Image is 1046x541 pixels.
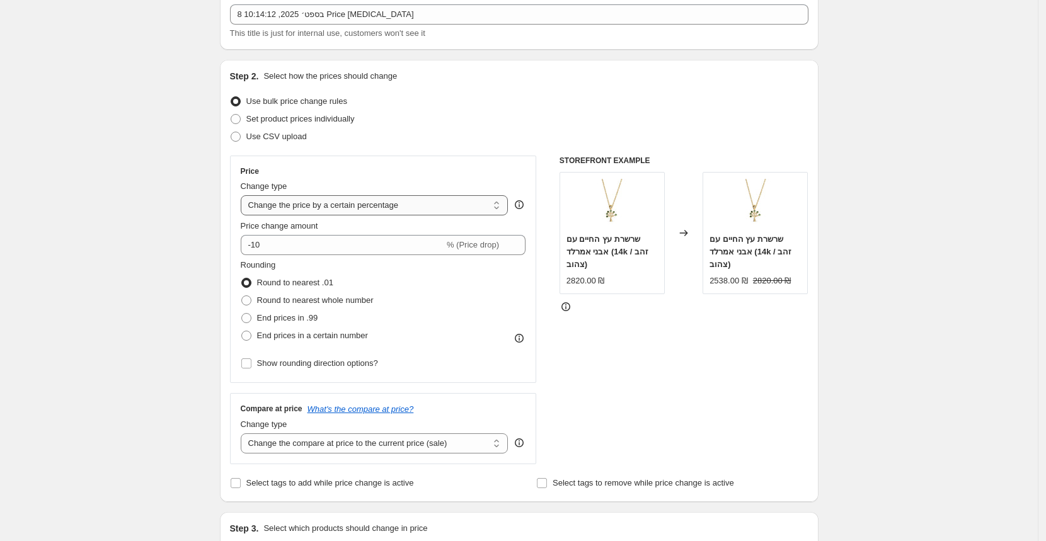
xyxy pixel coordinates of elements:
span: Round to nearest whole number [257,295,374,305]
h2: Step 2. [230,70,259,83]
span: % (Price drop) [447,240,499,249]
span: Use CSV upload [246,132,307,141]
h6: STOREFRONT EXAMPLE [560,156,808,166]
h2: Step 3. [230,522,259,535]
div: help [513,436,526,449]
div: 2820.00 ₪ [566,275,605,287]
span: Use bulk price change rules [246,96,347,106]
span: This title is just for internal use, customers won't see it [230,28,425,38]
span: שרשרת עץ החיים עם אבני אמרלד (14k / זהב צהוב) [566,234,648,269]
span: Select tags to add while price change is active [246,478,414,487]
button: What's the compare at price? [307,404,414,414]
input: 30% off holiday sale [230,4,808,25]
span: Show rounding direction options? [257,358,378,368]
p: Select how the prices should change [263,70,397,83]
p: Select which products should change in price [263,522,427,535]
span: שרשרת עץ החיים עם אבני אמרלד (14k / זהב צהוב) [710,234,791,269]
span: Change type [241,419,287,429]
img: tree_80x.jpg [587,179,637,229]
span: Rounding [241,260,276,270]
span: End prices in a certain number [257,331,368,340]
input: -15 [241,235,444,255]
div: 2538.00 ₪ [710,275,748,287]
h3: Compare at price [241,404,302,414]
div: help [513,198,526,211]
span: End prices in .99 [257,313,318,322]
img: tree_80x.jpg [730,179,781,229]
span: Set product prices individually [246,114,355,123]
span: Price change amount [241,221,318,231]
span: Change type [241,181,287,191]
span: Select tags to remove while price change is active [553,478,734,487]
strike: 2820.00 ₪ [753,275,791,287]
span: Round to nearest .01 [257,278,333,287]
h3: Price [241,166,259,176]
